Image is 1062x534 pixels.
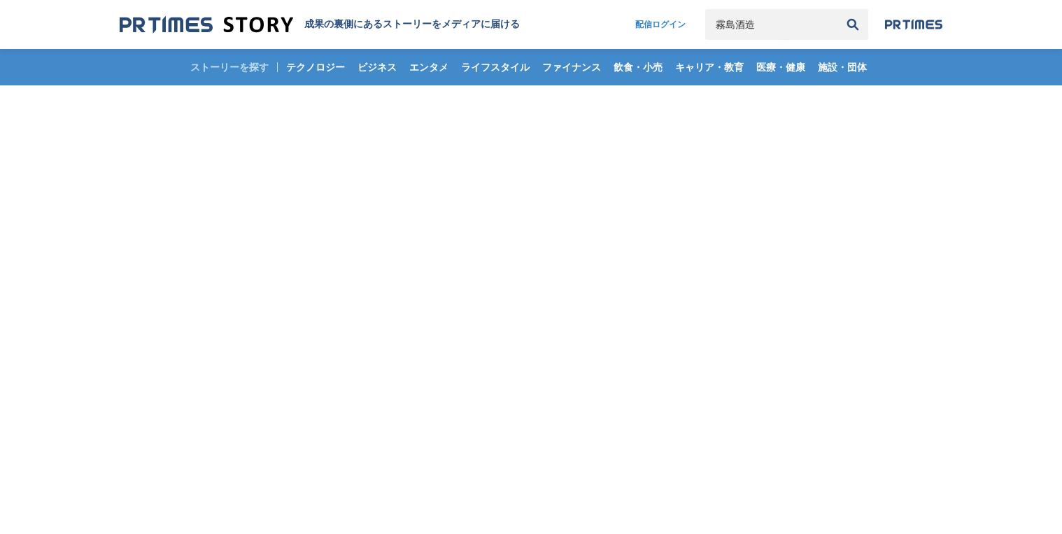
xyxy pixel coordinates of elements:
[281,61,351,73] span: テクノロジー
[608,61,668,73] span: 飲食・小売
[705,9,837,40] input: キーワードで検索
[352,49,402,85] a: ビジネス
[621,9,700,40] a: 配信ログイン
[537,61,607,73] span: ファイナンス
[304,18,520,31] h1: 成果の裏側にあるストーリーをメディアに届ける
[812,61,872,73] span: 施設・団体
[404,61,454,73] span: エンタメ
[281,49,351,85] a: テクノロジー
[455,61,535,73] span: ライフスタイル
[812,49,872,85] a: 施設・団体
[670,61,749,73] span: キャリア・教育
[837,9,868,40] button: 検索
[352,61,402,73] span: ビジネス
[608,49,668,85] a: 飲食・小売
[751,49,811,85] a: 医療・健康
[404,49,454,85] a: エンタメ
[120,15,520,34] a: 成果の裏側にあるストーリーをメディアに届ける 成果の裏側にあるストーリーをメディアに届ける
[751,61,811,73] span: 医療・健康
[537,49,607,85] a: ファイナンス
[120,15,293,34] img: 成果の裏側にあるストーリーをメディアに届ける
[455,49,535,85] a: ライフスタイル
[885,19,942,30] img: prtimes
[670,49,749,85] a: キャリア・教育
